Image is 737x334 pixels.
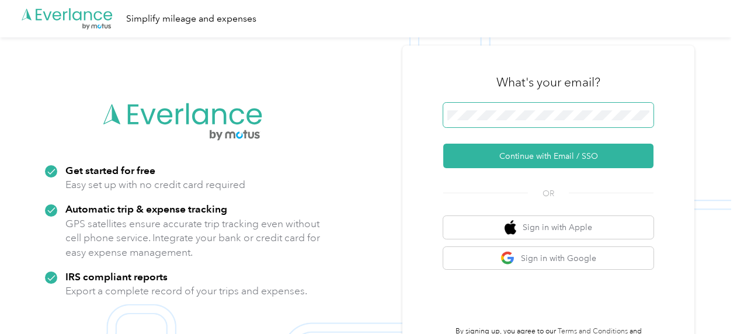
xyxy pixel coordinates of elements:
p: GPS satellites ensure accurate trip tracking even without cell phone service. Integrate your bank... [65,217,321,260]
p: Easy set up with no credit card required [65,178,245,192]
p: Export a complete record of your trips and expenses. [65,284,307,298]
button: apple logoSign in with Apple [443,216,653,239]
strong: Automatic trip & expense tracking [65,203,227,215]
img: google logo [500,251,515,266]
button: google logoSign in with Google [443,247,653,270]
img: apple logo [505,220,516,235]
button: Continue with Email / SSO [443,144,653,168]
span: OR [528,187,569,200]
div: Simplify mileage and expenses [126,12,256,26]
strong: IRS compliant reports [65,270,168,283]
strong: Get started for free [65,164,155,176]
h3: What's your email? [496,74,600,91]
